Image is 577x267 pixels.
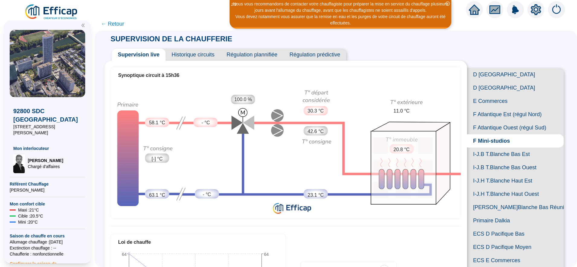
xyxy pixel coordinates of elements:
img: circuit-supervision.724c8d6b72cc0638e748.png [111,84,461,217]
span: - °C [201,119,210,126]
span: Saison de chauffe en cours [10,233,85,239]
span: F Atlantique Ouest (régul Sud) [467,121,564,134]
span: Mon interlocuteur [13,145,82,151]
span: F Atlantique Est (régul Nord) [467,108,564,121]
img: alerts [507,1,524,18]
span: Chaufferie : non fonctionnelle [10,251,85,257]
i: 2 / 2 [231,2,237,7]
span: ECS D Pacifique Bas [467,227,564,240]
span: [STREET_ADDRESS][PERSON_NAME] [13,124,82,136]
span: double-left [81,23,85,27]
span: Historique circuits [166,49,221,61]
span: [PERSON_NAME]Blanche Bas Réunions (=I Studios Est) [467,201,564,214]
span: Primaire Dalkia [467,214,564,227]
span: [PERSON_NAME] [10,187,85,193]
span: 23.1 °C [308,192,324,199]
img: Chargé d'affaires [13,154,25,173]
span: ← Retour [101,20,124,28]
span: 58.1 °C [149,119,165,126]
span: Référent Chauffage [10,181,85,187]
span: D [GEOGRAPHIC_DATA] [467,81,564,94]
span: Régulation plannifiée [221,49,283,61]
span: Mini : 20 °C [18,219,38,225]
span: setting [530,4,541,15]
tspan: 64 [122,252,127,257]
div: Loi de chauffe [118,239,278,246]
span: Cible : 20.5 °C [18,213,43,219]
div: Synoptique circuit à 15h36 [118,72,453,79]
img: alerts [548,1,565,18]
span: 92800 SDC [GEOGRAPHIC_DATA] [13,107,82,124]
span: home [469,4,480,15]
span: Maxi : 21 °C [18,207,39,213]
div: Vous devez notamment vous assurer que la remise en eau et les purges de votre circuit de chauffag... [230,14,450,26]
span: ECS E Commerces [467,254,564,267]
span: ECS D Pacifique Moyen [467,240,564,254]
div: Synoptique [111,84,461,217]
span: 30.3 °C [308,107,324,115]
span: 100.0 % [234,96,252,103]
span: F Mini-studios [467,134,564,148]
span: fund [489,4,500,15]
span: SUPERVISION DE LA CHAUFFERIE [105,35,238,43]
span: Supervision live [112,49,166,61]
span: I-J.B T.Blanche Bas Est [467,148,564,161]
span: Chargé d'affaires [28,164,63,170]
span: Régulation prédictive [283,49,346,61]
span: Mon confort cible [10,201,85,207]
tspan: 64 [264,252,269,257]
span: E Commerces [467,94,564,108]
span: I-J.B T.Blanche Bas Ouest [467,161,564,174]
span: D [GEOGRAPHIC_DATA] [467,68,564,81]
span: 11.0 °C [394,107,410,115]
div: Nous vous recommandons de contacter votre chauffagiste pour préparer la mise en service du chauff... [230,1,450,14]
span: close-circle [446,2,450,6]
span: - °C [203,191,211,198]
img: efficap energie logo [24,4,79,21]
span: [-] °C [152,155,163,163]
span: 63.1 °C [149,192,165,199]
span: I-J.H T.Blanche Haut Ouest [467,187,564,201]
span: Exctinction chauffage : -- [10,245,85,251]
span: 42.6 °C [308,128,324,135]
span: I-J.H T.Blanche Haut Est [467,174,564,187]
span: Allumage chauffage : [DATE] [10,239,85,245]
span: [PERSON_NAME] [28,157,63,164]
